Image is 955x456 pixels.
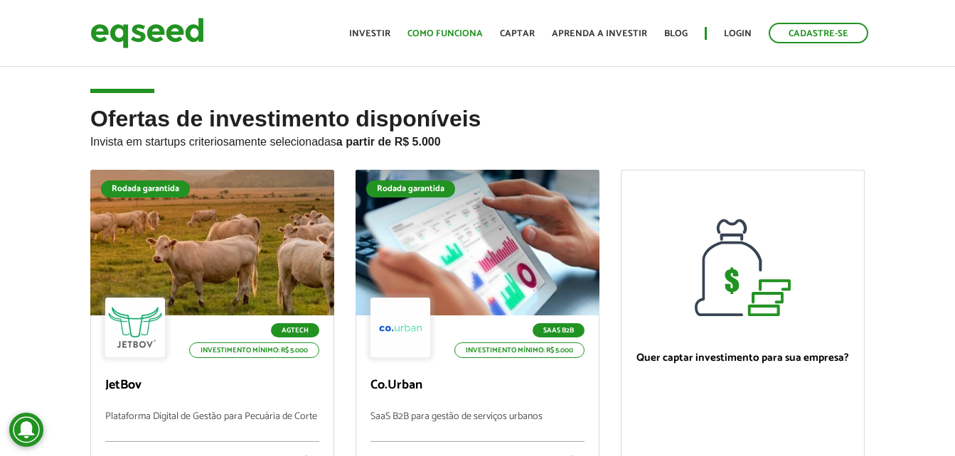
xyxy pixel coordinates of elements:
strong: a partir de R$ 5.000 [336,136,441,148]
h2: Ofertas de investimento disponíveis [90,107,865,170]
a: Investir [349,29,390,38]
p: Quer captar investimento para sua empresa? [636,352,850,364]
a: Login [724,29,752,38]
p: Agtech [271,323,319,337]
a: Blog [664,29,688,38]
img: EqSeed [90,14,204,52]
a: Cadastre-se [769,23,868,43]
div: Rodada garantida [366,180,455,197]
a: Aprenda a investir [552,29,647,38]
p: Investimento mínimo: R$ 5.000 [454,342,585,358]
p: SaaS B2B para gestão de serviços urbanos [370,411,585,442]
a: Como funciona [407,29,483,38]
p: Co.Urban [370,378,585,393]
p: SaaS B2B [533,323,585,337]
p: JetBov [105,378,319,393]
div: Rodada garantida [101,180,190,197]
p: Investimento mínimo: R$ 5.000 [189,342,319,358]
a: Captar [500,29,535,38]
p: Plataforma Digital de Gestão para Pecuária de Corte [105,411,319,442]
p: Invista em startups criteriosamente selecionadas [90,131,865,148]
